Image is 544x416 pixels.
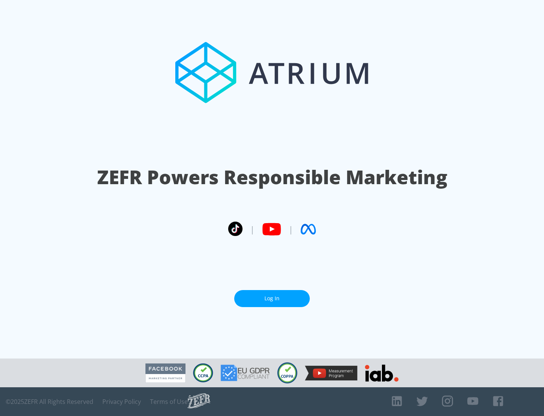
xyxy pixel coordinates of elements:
img: IAB [365,365,399,382]
img: Facebook Marketing Partner [145,363,185,383]
img: GDPR Compliant [221,365,270,381]
a: Log In [234,290,310,307]
span: © 2025 ZEFR All Rights Reserved [6,398,93,405]
span: | [250,224,255,235]
img: COPPA Compliant [277,362,297,383]
a: Terms of Use [150,398,188,405]
img: CCPA Compliant [193,363,213,382]
span: | [289,224,293,235]
h1: ZEFR Powers Responsible Marketing [97,164,447,190]
a: Privacy Policy [102,398,141,405]
img: YouTube Measurement Program [305,366,357,380]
